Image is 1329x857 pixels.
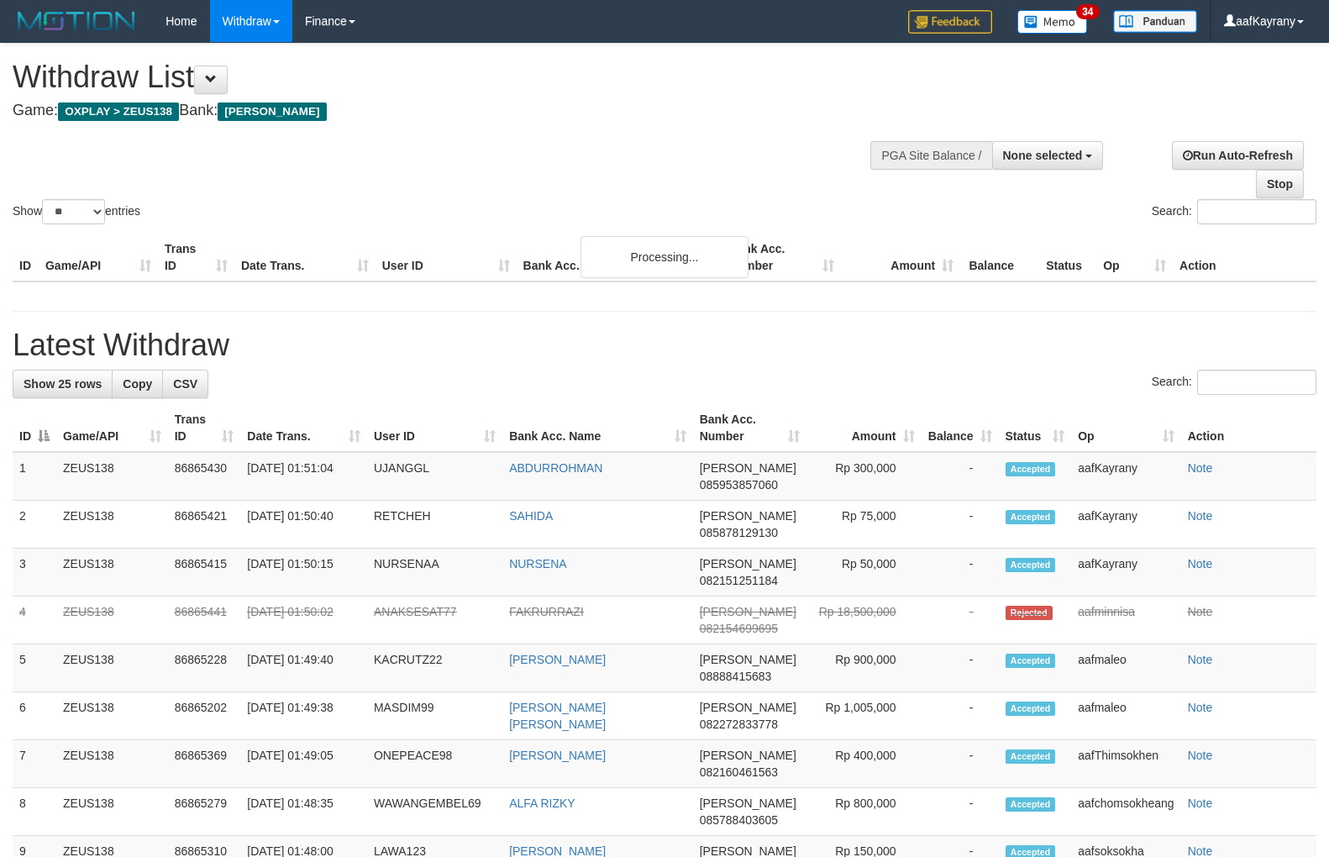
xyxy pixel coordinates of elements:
[56,501,168,549] td: ZEUS138
[240,501,367,549] td: [DATE] 01:50:40
[13,404,56,452] th: ID: activate to sort column descending
[240,740,367,788] td: [DATE] 01:49:05
[700,701,796,714] span: [PERSON_NAME]
[509,509,553,523] a: SAHIDA
[806,452,922,501] td: Rp 300,000
[1006,606,1053,620] span: Rejected
[502,404,693,452] th: Bank Acc. Name: activate to sort column ascending
[24,377,102,391] span: Show 25 rows
[700,574,778,587] span: Copy 082151251184 to clipboard
[922,549,999,597] td: -
[240,788,367,836] td: [DATE] 01:48:35
[509,461,602,475] a: ABDURROHMAN
[1006,558,1056,572] span: Accepted
[999,404,1072,452] th: Status: activate to sort column ascending
[56,404,168,452] th: Game/API: activate to sort column ascending
[806,740,922,788] td: Rp 400,000
[841,234,960,281] th: Amount
[806,597,922,644] td: Rp 18,500,000
[168,740,241,788] td: 86865369
[13,234,39,281] th: ID
[56,644,168,692] td: ZEUS138
[42,199,105,224] select: Showentries
[367,788,502,836] td: WAWANGEMBEL69
[1006,510,1056,524] span: Accepted
[162,370,208,398] a: CSV
[13,199,140,224] label: Show entries
[1197,370,1316,395] input: Search:
[168,404,241,452] th: Trans ID: activate to sort column ascending
[1188,701,1213,714] a: Note
[922,692,999,740] td: -
[509,557,566,570] a: NURSENA
[700,797,796,810] span: [PERSON_NAME]
[700,509,796,523] span: [PERSON_NAME]
[1017,10,1088,34] img: Button%20Memo.svg
[922,788,999,836] td: -
[870,141,991,170] div: PGA Site Balance /
[1173,234,1316,281] th: Action
[240,549,367,597] td: [DATE] 01:50:15
[1006,749,1056,764] span: Accepted
[1197,199,1316,224] input: Search:
[806,788,922,836] td: Rp 800,000
[367,501,502,549] td: RETCHEH
[367,740,502,788] td: ONEPEACE98
[1071,597,1180,644] td: aafminnisa
[367,644,502,692] td: KACRUTZ22
[922,597,999,644] td: -
[1188,797,1213,810] a: Note
[240,597,367,644] td: [DATE] 01:50:02
[806,644,922,692] td: Rp 900,000
[13,452,56,501] td: 1
[1152,370,1316,395] label: Search:
[367,597,502,644] td: ANAKSESAT77
[168,644,241,692] td: 86865228
[13,549,56,597] td: 3
[700,718,778,731] span: Copy 082272833778 to clipboard
[700,622,778,635] span: Copy 082154699695 to clipboard
[1188,557,1213,570] a: Note
[922,501,999,549] td: -
[700,749,796,762] span: [PERSON_NAME]
[1071,692,1180,740] td: aafmaleo
[112,370,163,398] a: Copy
[13,644,56,692] td: 5
[168,549,241,597] td: 86865415
[13,692,56,740] td: 6
[922,404,999,452] th: Balance: activate to sort column ascending
[58,103,179,121] span: OXPLAY > ZEUS138
[13,597,56,644] td: 4
[960,234,1039,281] th: Balance
[1113,10,1197,33] img: panduan.png
[13,501,56,549] td: 2
[700,461,796,475] span: [PERSON_NAME]
[13,329,1316,362] h1: Latest Withdraw
[1071,788,1180,836] td: aafchomsokheang
[1071,404,1180,452] th: Op: activate to sort column ascending
[908,10,992,34] img: Feedback.jpg
[700,670,772,683] span: Copy 08888415683 to clipboard
[580,236,749,278] div: Processing...
[1006,797,1056,812] span: Accepted
[218,103,326,121] span: [PERSON_NAME]
[234,234,376,281] th: Date Trans.
[509,605,584,618] a: FAKRURRAZI
[1152,199,1316,224] label: Search:
[1181,404,1316,452] th: Action
[168,501,241,549] td: 86865421
[56,740,168,788] td: ZEUS138
[1071,740,1180,788] td: aafThimsokhen
[1188,653,1213,666] a: Note
[367,692,502,740] td: MASDIM99
[1006,654,1056,668] span: Accepted
[806,404,922,452] th: Amount: activate to sort column ascending
[806,692,922,740] td: Rp 1,005,000
[168,692,241,740] td: 86865202
[1188,509,1213,523] a: Note
[922,644,999,692] td: -
[1003,149,1083,162] span: None selected
[240,404,367,452] th: Date Trans.: activate to sort column ascending
[922,740,999,788] td: -
[56,549,168,597] td: ZEUS138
